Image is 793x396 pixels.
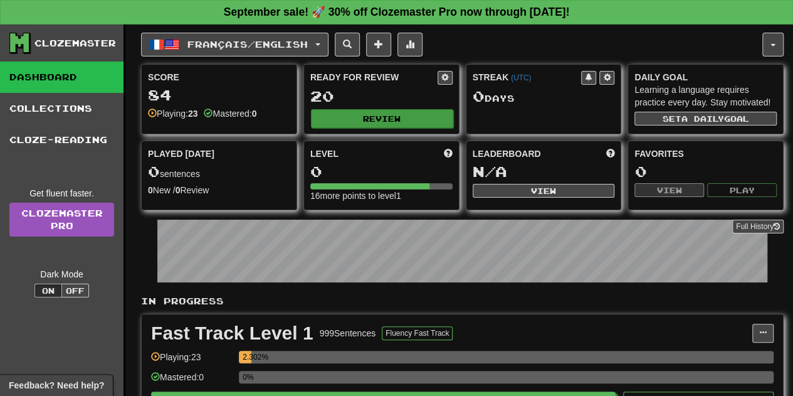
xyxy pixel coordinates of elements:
div: 0 [310,164,453,179]
div: 0 [634,164,777,179]
button: On [34,284,62,297]
div: Daily Goal [634,71,777,83]
a: ClozemasterPro [9,203,114,237]
span: a daily [681,114,724,123]
span: Level [310,147,339,160]
strong: 0 [148,185,153,195]
div: 20 [310,88,453,104]
p: In Progress [141,295,784,308]
a: (UTC) [511,73,531,82]
span: Leaderboard [473,147,541,160]
span: 0 [473,87,485,105]
button: Off [61,284,89,297]
div: Day s [473,88,615,105]
strong: September sale! 🚀 30% off Clozemaster Pro now through [DATE]! [224,6,570,18]
button: Play [707,183,777,197]
button: View [473,184,615,198]
span: Open feedback widget [9,379,104,392]
div: 84 [148,87,290,103]
div: Fast Track Level 1 [151,324,313,343]
div: 2.302% [243,351,251,363]
div: 999 Sentences [320,327,376,340]
div: Favorites [634,147,777,160]
div: New / Review [148,184,290,196]
div: Mastered: [204,107,256,120]
button: More stats [397,33,423,56]
div: Score [148,71,290,83]
strong: 23 [188,109,198,119]
div: Playing: 23 [151,351,233,372]
button: Français/English [141,33,328,56]
div: 16 more points to level 1 [310,190,453,202]
div: Learning a language requires practice every day. Stay motivated! [634,83,777,109]
span: 0 [148,163,160,180]
div: Mastered: 0 [151,371,233,392]
div: sentences [148,164,290,180]
button: Fluency Fast Track [382,326,453,340]
button: Search sentences [335,33,360,56]
button: Review [311,109,453,128]
strong: 0 [252,109,257,119]
span: N/A [473,163,507,180]
span: Score more points to level up [444,147,453,160]
button: Add sentence to collection [366,33,391,56]
div: Streak [473,71,582,83]
span: Français / English [187,39,308,50]
div: Get fluent faster. [9,187,114,200]
span: This week in points, UTC [606,147,614,160]
div: Ready for Review [310,71,438,83]
div: Dark Mode [9,268,114,281]
button: Full History [732,220,784,233]
strong: 0 [176,185,181,195]
div: Clozemaster [34,37,116,50]
button: View [634,183,704,197]
button: Seta dailygoal [634,112,777,126]
div: Playing: [148,107,197,120]
span: Played [DATE] [148,147,214,160]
